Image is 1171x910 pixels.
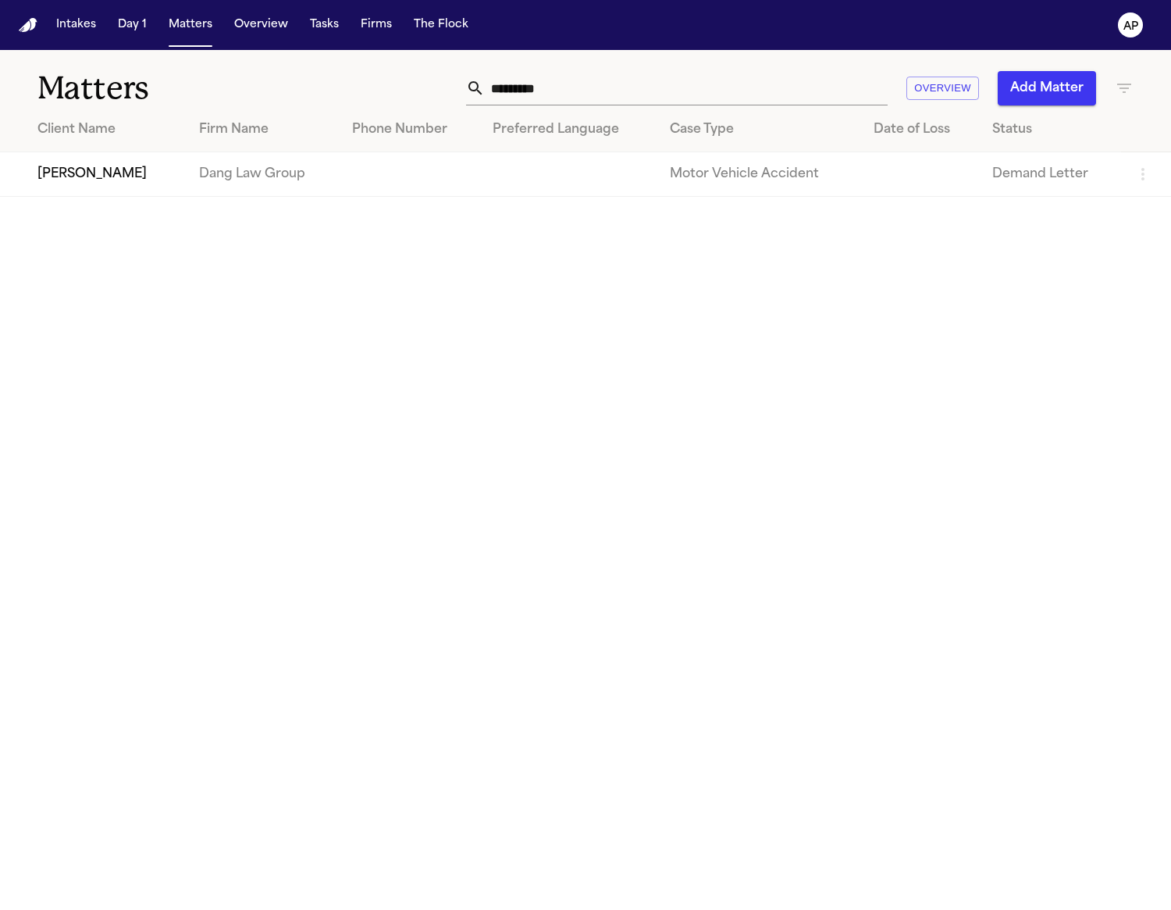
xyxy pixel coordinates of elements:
[19,18,37,33] img: Finch Logo
[162,11,219,39] button: Matters
[992,120,1109,139] div: Status
[304,11,345,39] button: Tasks
[50,11,102,39] button: Intakes
[874,120,967,139] div: Date of Loss
[187,152,340,197] td: Dang Law Group
[37,69,343,108] h1: Matters
[408,11,475,39] button: The Flock
[980,152,1121,197] td: Demand Letter
[19,18,37,33] a: Home
[998,71,1096,105] button: Add Matter
[228,11,294,39] button: Overview
[199,120,327,139] div: Firm Name
[352,120,468,139] div: Phone Number
[37,120,174,139] div: Client Name
[493,120,645,139] div: Preferred Language
[906,77,979,101] button: Overview
[657,152,861,197] td: Motor Vehicle Accident
[670,120,849,139] div: Case Type
[112,11,153,39] button: Day 1
[354,11,398,39] button: Firms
